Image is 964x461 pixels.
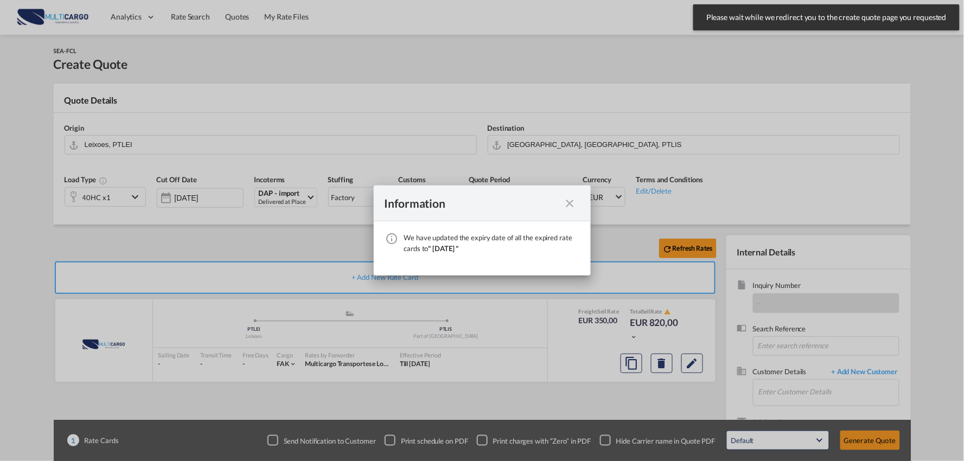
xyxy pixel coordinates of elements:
span: " [DATE] " [429,244,459,253]
md-dialog: We have ... [374,185,591,276]
span: Please wait while we redirect you to the create quote page you requested [703,12,950,23]
div: We have updated the expiry date of all the expired rate cards to [404,232,580,254]
md-icon: icon-information-outline [386,232,399,245]
md-icon: icon-close fg-AAA8AD cursor [564,197,577,210]
div: Information [385,196,560,210]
